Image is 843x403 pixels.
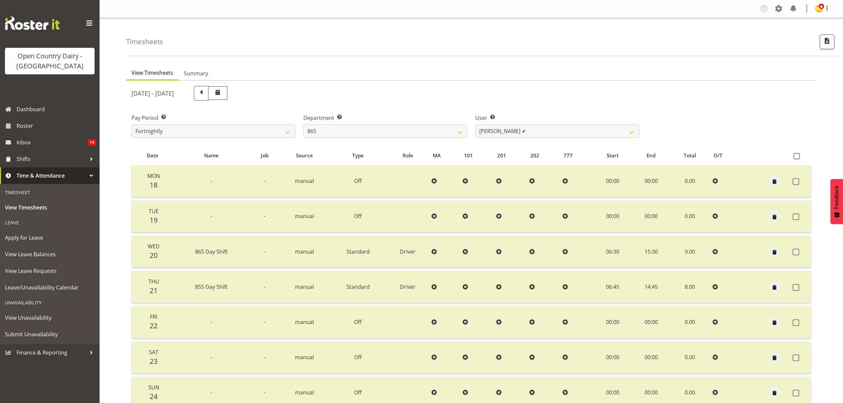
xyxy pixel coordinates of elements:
[148,384,159,391] span: Sun
[670,236,710,268] td: 9.00
[633,165,670,197] td: 00:00
[2,326,98,343] a: Submit Unavailability
[210,354,212,361] span: -
[295,389,314,396] span: manual
[210,212,212,220] span: -
[329,306,387,338] td: Off
[264,248,266,255] span: -
[17,137,88,147] span: Inbox
[633,271,670,303] td: 14:45
[2,309,98,326] a: View Unavailability
[475,114,639,122] label: User
[670,342,710,373] td: 0.00
[647,152,655,159] span: End
[633,342,670,373] td: 00:00
[17,171,86,181] span: Time & Attendance
[329,201,387,232] td: Off
[150,286,158,295] span: 21
[264,283,266,290] span: -
[126,38,163,45] h4: Timesheets
[830,179,843,224] button: Feedback - Show survey
[303,114,467,122] label: Department
[296,152,313,159] span: Source
[329,236,387,268] td: Standard
[670,306,710,338] td: 0.00
[150,251,158,260] span: 20
[295,318,314,326] span: manual
[147,172,160,180] span: Mon
[184,69,208,77] span: Summary
[820,35,834,49] button: Export CSV
[564,152,573,159] span: 777
[607,152,619,159] span: Start
[195,283,228,290] span: 855 Day Shift
[210,389,212,396] span: -
[148,278,159,285] span: Thu
[329,271,387,303] td: Standard
[464,152,473,159] span: 101
[5,17,60,30] img: Rosterit website logo
[670,201,710,232] td: 0.00
[147,152,158,159] span: Date
[17,121,96,131] span: Roster
[2,246,98,263] a: View Leave Balances
[149,349,158,356] span: Sat
[593,271,632,303] td: 06:45
[264,389,266,396] span: -
[329,165,387,197] td: Off
[150,321,158,330] span: 22
[264,212,266,220] span: -
[264,177,266,185] span: -
[261,152,268,159] span: Job
[400,248,416,255] span: Driver
[633,201,670,232] td: 00:00
[530,152,539,159] span: 202
[150,180,158,190] span: 18
[714,152,723,159] span: O/T
[593,201,632,232] td: 00:00
[329,342,387,373] td: Off
[433,152,441,159] span: MA
[684,152,696,159] span: Total
[5,266,95,276] span: View Leave Requests
[5,313,95,323] span: View Unavailability
[295,283,314,290] span: manual
[195,248,228,255] span: 865 Day Shift
[204,152,219,159] span: Name
[150,392,158,401] span: 24
[5,233,95,243] span: Apply for Leave
[150,357,158,366] span: 23
[88,139,96,146] span: 14
[295,248,314,255] span: manual
[131,114,295,122] label: Pay Period
[403,152,413,159] span: Role
[593,236,632,268] td: 06:30
[12,51,88,71] div: Open Country Dairy - [GEOGRAPHIC_DATA]
[633,306,670,338] td: 00:00
[17,154,86,164] span: Shifts
[150,313,157,320] span: Fri
[5,282,95,292] span: Leave/Unavailability Calendar
[131,90,174,97] h5: [DATE] - [DATE]
[5,202,95,212] span: View Timesheets
[5,329,95,339] span: Submit Unavailability
[815,5,823,13] img: milk-reception-awarua7542.jpg
[17,348,86,358] span: Finance & Reporting
[295,177,314,185] span: manual
[2,263,98,279] a: View Leave Requests
[2,229,98,246] a: Apply for Leave
[148,243,160,250] span: Wed
[352,152,364,159] span: Type
[593,342,632,373] td: 00:00
[295,354,314,361] span: manual
[210,177,212,185] span: -
[593,306,632,338] td: 00:00
[2,279,98,296] a: Leave/Unavailability Calendar
[400,283,416,290] span: Driver
[131,69,173,77] span: View Timesheets
[2,216,98,229] div: Leave
[264,318,266,326] span: -
[210,318,212,326] span: -
[2,186,98,199] div: Timesheet
[633,236,670,268] td: 15:30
